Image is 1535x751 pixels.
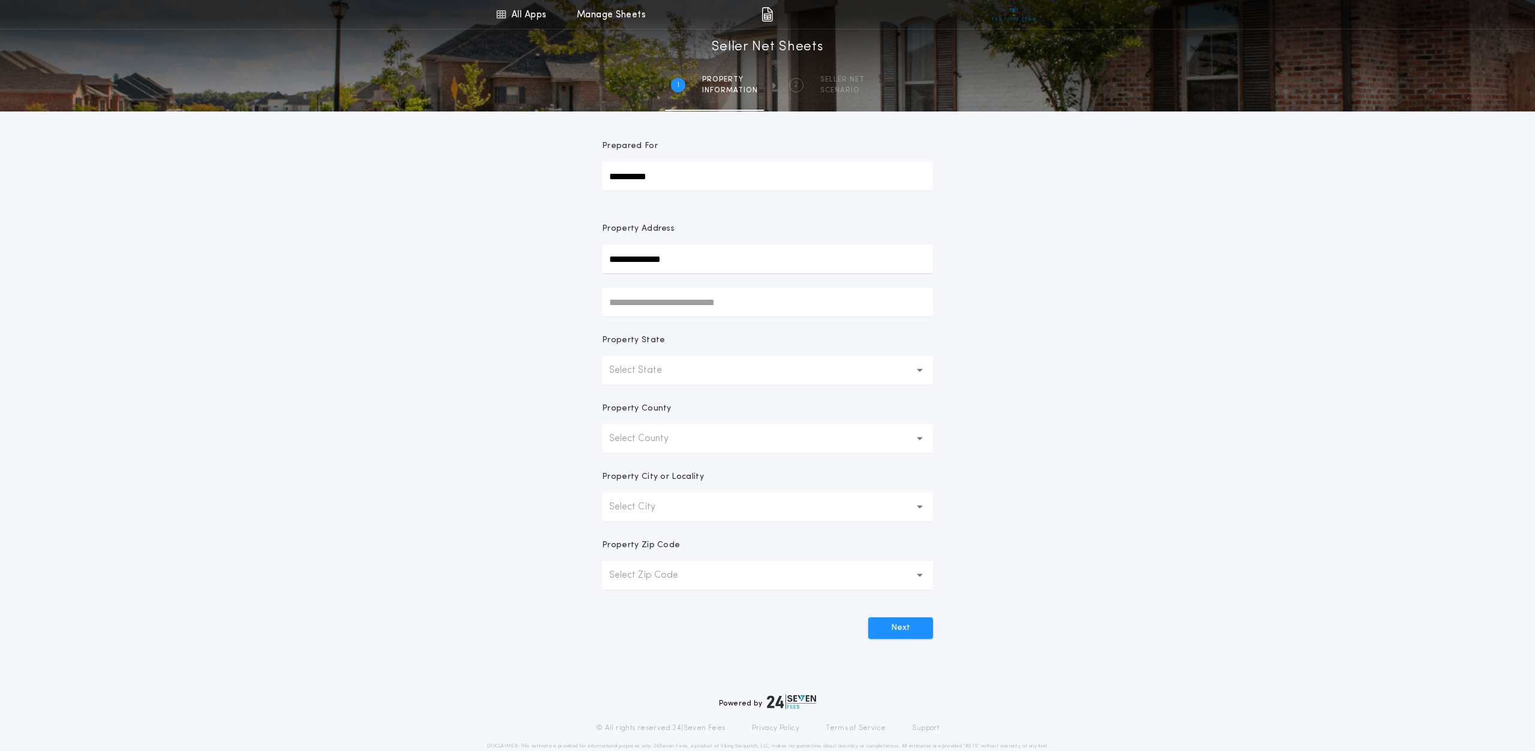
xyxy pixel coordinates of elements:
[767,695,816,709] img: logo
[762,7,773,22] img: img
[602,539,680,551] p: Property Zip Code
[602,334,665,346] p: Property State
[702,75,758,85] span: Property
[602,471,704,483] p: Property City or Locality
[719,695,816,709] div: Powered by
[794,80,798,90] h2: 2
[826,723,886,733] a: Terms of Service
[702,86,758,95] span: information
[820,86,865,95] span: SCENARIO
[992,8,1037,20] img: vs-icon
[602,223,933,235] p: Property Address
[752,723,800,733] a: Privacy Policy
[602,561,933,590] button: Select Zip Code
[609,363,681,378] p: Select State
[677,80,679,90] h2: 1
[868,617,933,639] button: Next
[602,356,933,385] button: Select State
[602,424,933,453] button: Select County
[712,38,824,57] h1: Seller Net Sheets
[602,140,658,152] p: Prepared For
[602,493,933,521] button: Select City
[602,403,672,415] p: Property County
[609,432,688,446] p: Select County
[912,723,939,733] a: Support
[609,500,675,514] p: Select City
[602,162,933,191] input: Prepared For
[820,75,865,85] span: SELLER NET
[596,723,726,733] p: © All rights reserved. 24|Seven Fees
[609,568,697,583] p: Select Zip Code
